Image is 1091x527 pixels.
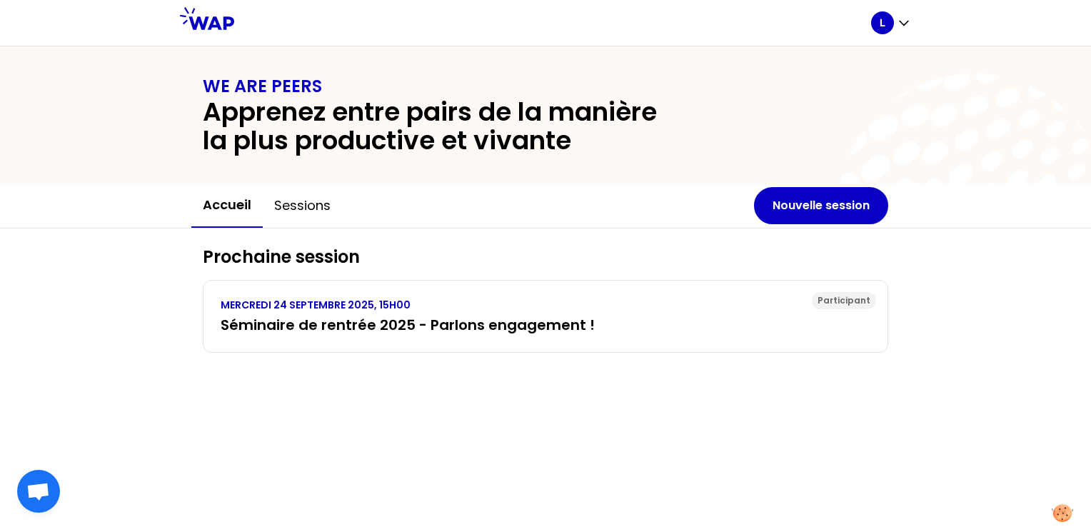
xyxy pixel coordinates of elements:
[880,16,885,30] p: L
[203,75,888,98] h1: WE ARE PEERS
[17,470,60,513] div: Ouvrir le chat
[191,184,263,228] button: Accueil
[221,315,870,335] h3: Séminaire de rentrée 2025 - Parlons engagement !
[203,98,683,155] h2: Apprenez entre pairs de la manière la plus productive et vivante
[812,292,876,309] div: Participant
[221,298,870,335] a: MERCREDI 24 SEPTEMBRE 2025, 15H00Séminaire de rentrée 2025 - Parlons engagement !
[221,298,870,312] p: MERCREDI 24 SEPTEMBRE 2025, 15H00
[871,11,911,34] button: L
[754,187,888,224] button: Nouvelle session
[263,184,342,227] button: Sessions
[203,246,888,268] h2: Prochaine session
